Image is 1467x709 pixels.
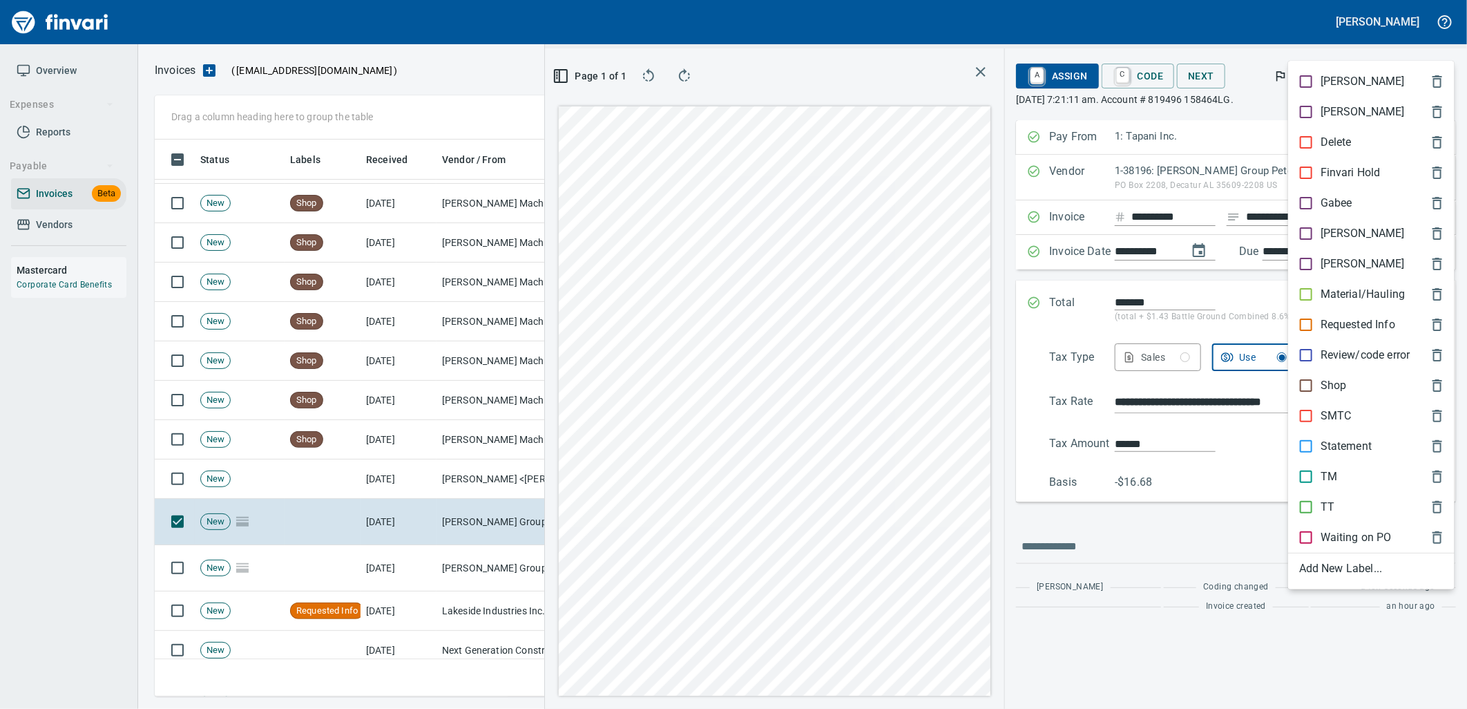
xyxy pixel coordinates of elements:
p: Material/Hauling [1321,286,1405,303]
p: TM [1321,469,1337,485]
p: Waiting on PO [1321,529,1392,546]
p: [PERSON_NAME] [1321,73,1405,90]
p: Statement [1321,438,1372,455]
p: Gabee [1321,195,1352,211]
p: TT [1321,499,1334,516]
p: [PERSON_NAME] [1321,104,1405,120]
p: Requested Info [1321,316,1395,333]
p: [PERSON_NAME] [1321,225,1405,242]
p: Finvari Hold [1321,164,1381,181]
p: Review/code error [1321,347,1410,363]
p: Shop [1321,377,1347,394]
span: Add New Label... [1299,560,1444,577]
p: Delete [1321,134,1352,151]
p: SMTC [1321,408,1352,424]
p: [PERSON_NAME] [1321,256,1405,272]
